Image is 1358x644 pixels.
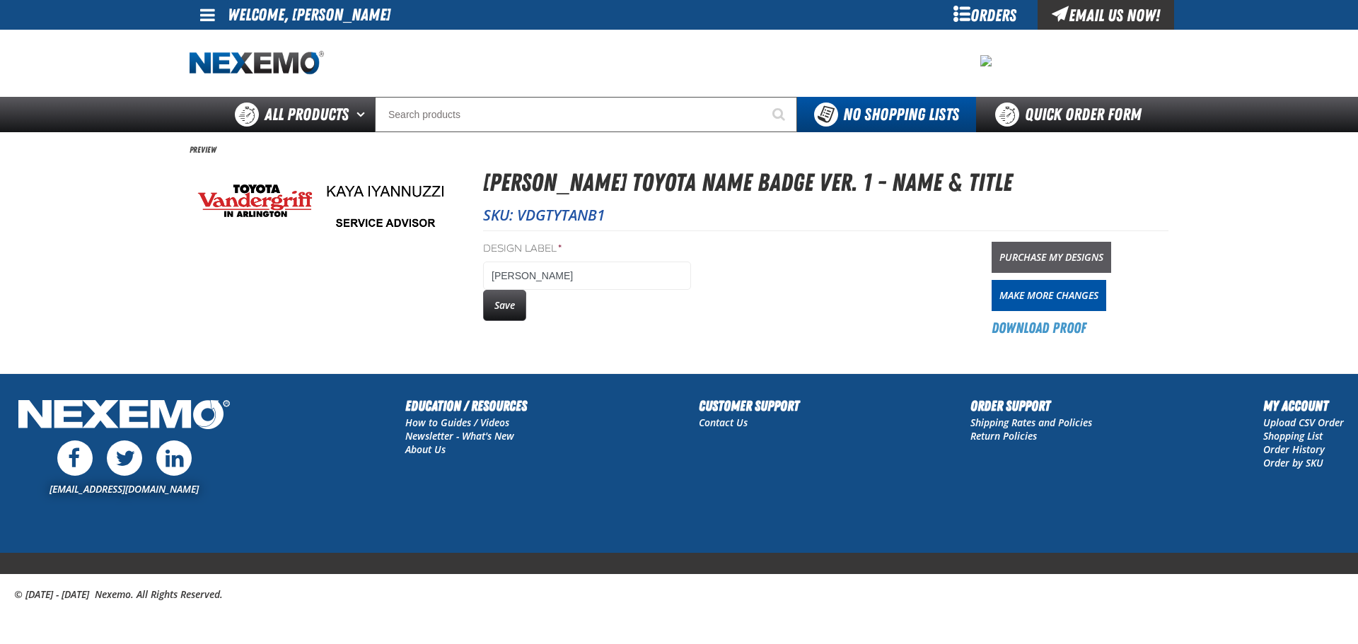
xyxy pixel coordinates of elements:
a: Shopping List [1263,429,1323,443]
a: Upload CSV Order [1263,416,1344,429]
label: Design Label [483,242,691,256]
button: Open All Products pages [352,97,375,132]
img: Nexemo logo [190,51,324,76]
span: All Products [265,102,349,127]
a: Shipping Rates and Policies [970,416,1092,429]
h2: Order Support [970,395,1092,416]
a: About Us [405,443,446,456]
input: Design Label [483,262,691,290]
a: Home [190,51,324,76]
img: 2478c7e4e0811ca5ea97a8c95d68d55a.jpeg [980,55,992,66]
a: Contact Us [699,416,748,429]
button: You do not have available Shopping Lists. Open to Create a New List [797,97,976,132]
span: Preview [190,144,216,156]
button: Save [483,290,526,321]
a: Newsletter - What's New [405,429,514,443]
img: Nexemo Logo [14,395,234,437]
a: Purchase My Designs [992,242,1111,273]
span: SKU: VDGTYTANB1 [483,205,605,225]
h1: [PERSON_NAME] Toyota Name Badge Ver. 1 - Name & Title [483,164,1168,201]
a: How to Guides / Videos [405,416,509,429]
a: Download Proof [992,318,1086,338]
button: Start Searching [762,97,797,132]
a: Return Policies [970,429,1037,443]
span: No Shopping Lists [843,105,959,124]
h2: My Account [1263,395,1344,416]
a: Quick Order Form [976,97,1168,132]
a: [EMAIL_ADDRESS][DOMAIN_NAME] [50,482,199,496]
h2: Education / Resources [405,395,527,416]
img: VDGTytaNB1-VDGTytaNB12.75x0.75-1757519733-68c19f754c1fc069160254.jpg [190,164,458,238]
h2: Customer Support [699,395,799,416]
input: Search [375,97,797,132]
a: Make More Changes [992,280,1106,311]
a: Order History [1263,443,1325,456]
a: Order by SKU [1263,456,1323,469]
